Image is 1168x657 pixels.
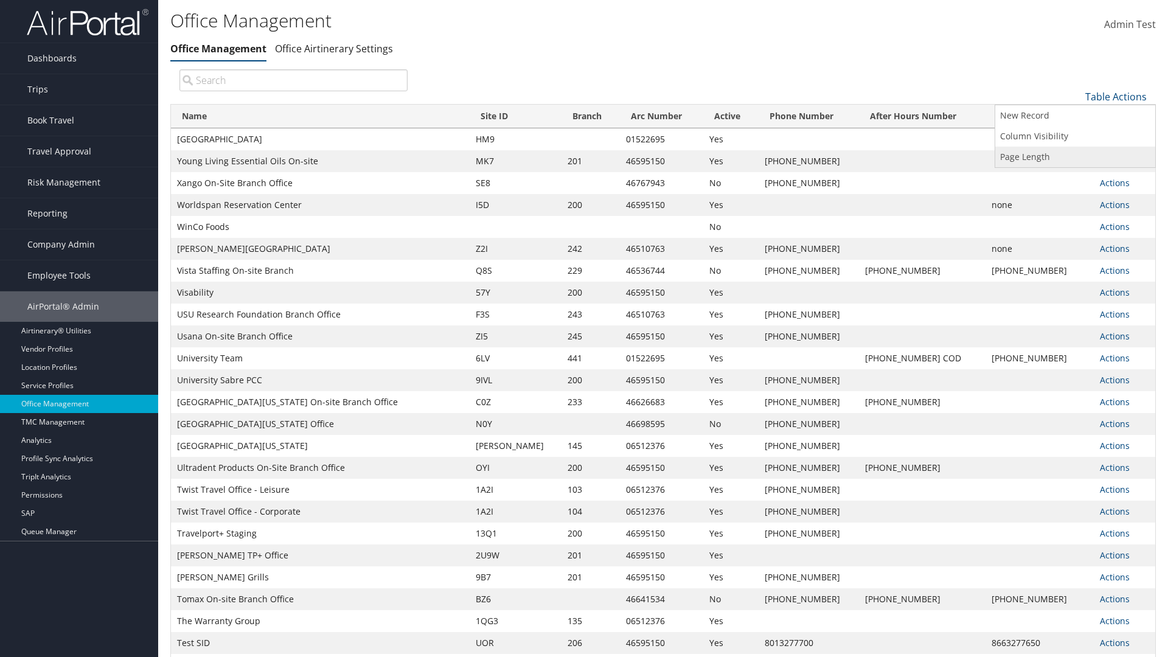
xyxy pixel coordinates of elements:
span: Company Admin [27,229,95,260]
a: New Record [995,105,1155,126]
span: Travel Approval [27,136,91,167]
a: Page Length [995,147,1155,167]
span: Risk Management [27,167,100,198]
span: Trips [27,74,48,105]
a: Column Visibility [995,126,1155,147]
span: AirPortal® Admin [27,291,99,322]
span: Book Travel [27,105,74,136]
span: Dashboards [27,43,77,74]
span: Reporting [27,198,68,229]
img: airportal-logo.png [27,8,148,36]
span: Employee Tools [27,260,91,291]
